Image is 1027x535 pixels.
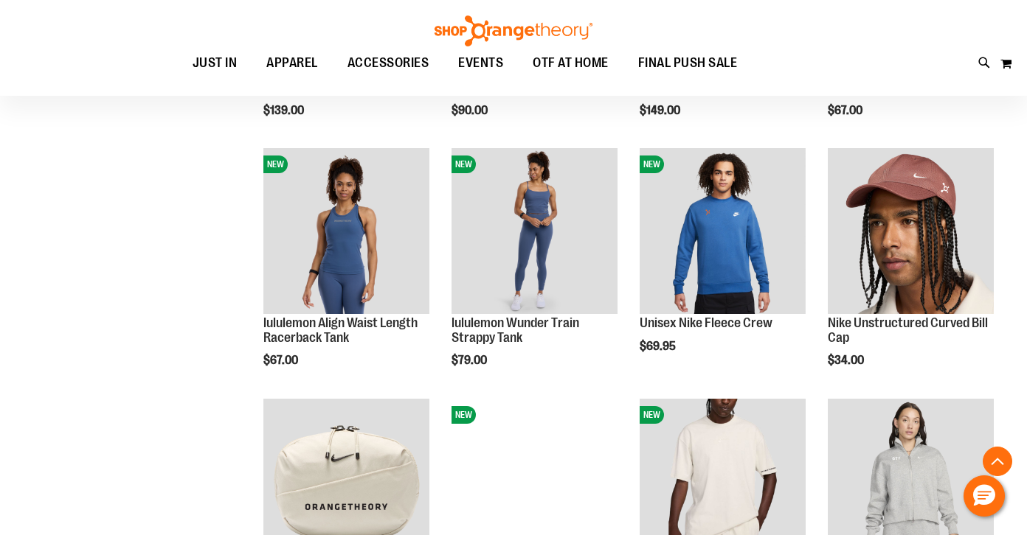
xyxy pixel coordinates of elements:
span: FINAL PUSH SALE [638,46,738,80]
span: APPAREL [266,46,318,80]
a: FINAL PUSH SALE [623,46,753,80]
a: lululemon Wunder Train Strappy TankNEW [452,148,618,316]
div: product [444,141,625,405]
span: ACCESSORIES [347,46,429,80]
a: lululemon Wunder Train Strappy Tank [452,315,579,345]
span: NEW [263,155,288,173]
span: NEW [452,155,476,173]
a: OTF AT HOME [518,46,623,80]
a: Unisex Nike Fleece Crew [640,315,772,330]
a: Nike Unstructured Curved Bill Cap [828,315,988,345]
a: APPAREL [252,46,333,80]
a: ACCESSORIES [333,46,444,80]
span: $79.00 [452,354,489,367]
span: NEW [452,406,476,424]
span: OTF AT HOME [533,46,609,80]
div: product [256,141,437,405]
span: $90.00 [452,104,490,117]
span: $69.95 [640,340,678,353]
span: $34.00 [828,354,866,367]
span: JUST IN [193,46,238,80]
a: lululemon Align Waist Length Racerback Tank [263,315,418,345]
img: Unisex Nike Fleece Crew [640,148,806,314]
span: $149.00 [640,104,682,117]
img: Nike Unstructured Curved Bill Cap [828,148,994,314]
a: lululemon Align Waist Length Racerback TankNEW [263,148,429,316]
span: NEW [640,406,664,424]
img: lululemon Align Waist Length Racerback Tank [263,148,429,314]
a: EVENTS [443,46,518,80]
span: $139.00 [263,104,306,117]
div: product [820,141,1001,405]
div: product [632,141,813,391]
span: NEW [640,155,664,173]
a: JUST IN [178,46,252,80]
img: Shop Orangetheory [432,15,595,46]
a: Unisex Nike Fleece CrewNEW [640,148,806,316]
button: Hello, have a question? Let’s chat. [964,475,1005,517]
span: $67.00 [263,354,300,367]
img: lululemon Wunder Train Strappy Tank [452,148,618,314]
button: Back To Top [983,447,1012,476]
span: EVENTS [458,46,503,80]
span: $67.00 [828,104,865,117]
a: Nike Unstructured Curved Bill Cap [828,148,994,316]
